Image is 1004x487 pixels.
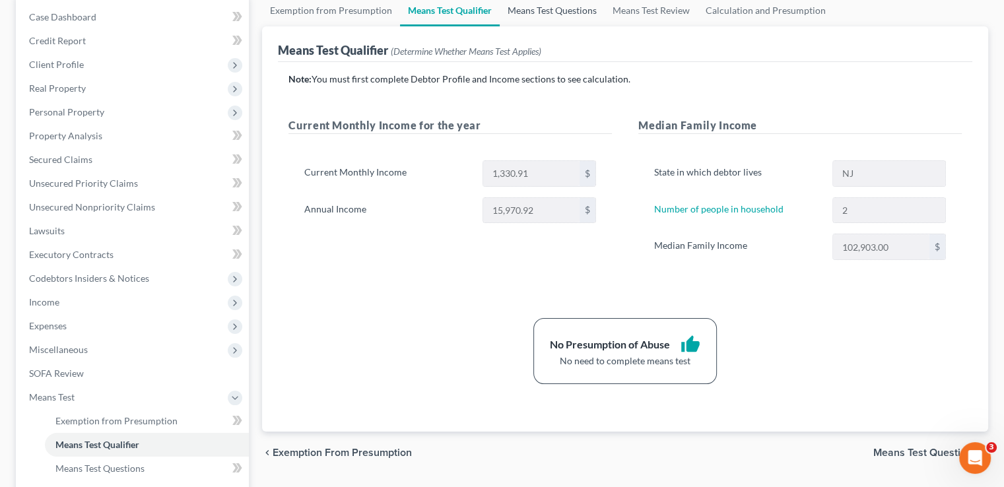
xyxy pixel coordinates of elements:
[550,354,700,368] div: No need to complete means test
[833,198,945,223] input: --
[29,178,138,189] span: Unsecured Priority Claims
[18,29,249,53] a: Credit Report
[273,447,412,458] span: Exemption from Presumption
[18,124,249,148] a: Property Analysis
[29,59,84,70] span: Client Profile
[288,117,612,134] h5: Current Monthly Income for the year
[29,130,102,141] span: Property Analysis
[288,73,962,86] p: You must first complete Debtor Profile and Income sections to see calculation.
[55,415,178,426] span: Exemption from Presumption
[654,203,784,214] a: Number of people in household
[298,197,475,224] label: Annual Income
[29,154,92,165] span: Secured Claims
[18,243,249,267] a: Executory Contracts
[18,362,249,385] a: SOFA Review
[262,447,273,458] i: chevron_left
[873,447,978,458] span: Means Test Questions
[681,335,700,354] i: thumb_up
[873,447,988,458] button: Means Test Questions chevron_right
[986,442,997,453] span: 3
[959,442,991,474] iframe: Intercom live chat
[288,73,312,84] strong: Note:
[483,198,580,223] input: 0.00
[55,463,145,474] span: Means Test Questions
[29,225,65,236] span: Lawsuits
[55,439,139,450] span: Means Test Qualifier
[391,46,541,57] span: (Determine Whether Means Test Applies)
[29,273,149,284] span: Codebtors Insiders & Notices
[29,320,67,331] span: Expenses
[648,234,825,260] label: Median Family Income
[580,198,595,223] div: $
[18,172,249,195] a: Unsecured Priority Claims
[29,201,155,212] span: Unsecured Nonpriority Claims
[929,234,945,259] div: $
[45,457,249,480] a: Means Test Questions
[833,234,929,259] input: 0.00
[483,161,580,186] input: 0.00
[29,296,59,308] span: Income
[29,249,114,260] span: Executory Contracts
[278,42,541,58] div: Means Test Qualifier
[18,148,249,172] a: Secured Claims
[648,160,825,187] label: State in which debtor lives
[550,337,670,352] div: No Presumption of Abuse
[18,195,249,219] a: Unsecured Nonpriority Claims
[45,433,249,457] a: Means Test Qualifier
[262,447,412,458] button: chevron_left Exemption from Presumption
[638,117,962,134] h5: Median Family Income
[45,409,249,433] a: Exemption from Presumption
[298,160,475,187] label: Current Monthly Income
[29,391,75,403] span: Means Test
[580,161,595,186] div: $
[29,35,86,46] span: Credit Report
[29,344,88,355] span: Miscellaneous
[833,161,945,186] input: State
[29,368,84,379] span: SOFA Review
[29,11,96,22] span: Case Dashboard
[29,106,104,117] span: Personal Property
[29,82,86,94] span: Real Property
[18,5,249,29] a: Case Dashboard
[18,219,249,243] a: Lawsuits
